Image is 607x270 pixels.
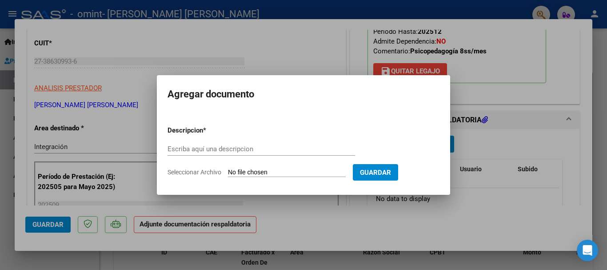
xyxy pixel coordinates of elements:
button: Guardar [353,164,398,181]
div: Open Intercom Messenger [577,240,598,261]
p: Descripcion [168,125,249,136]
span: Seleccionar Archivo [168,169,221,176]
h2: Agregar documento [168,86,439,103]
span: Guardar [360,169,391,177]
